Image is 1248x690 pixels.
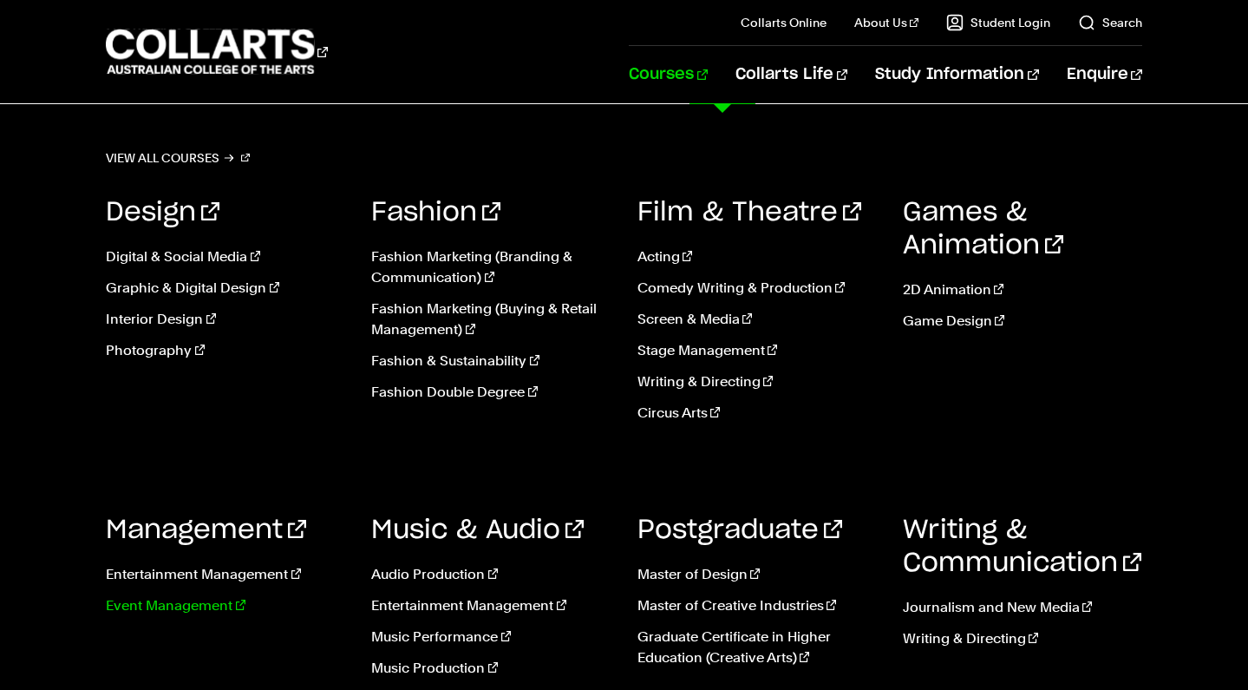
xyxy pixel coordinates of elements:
a: Master of Creative Industries [637,595,877,616]
a: Study Information [875,46,1038,103]
a: Graduate Certificate in Higher Education (Creative Arts) [637,627,877,668]
a: Music Performance [371,627,611,647]
a: Fashion Double Degree [371,382,611,403]
a: 2D Animation [903,279,1142,300]
a: Student Login [946,14,1050,31]
a: Entertainment Management [371,595,611,616]
a: Courses [629,46,708,103]
a: Acting [637,246,877,267]
a: Fashion Marketing (Branding & Communication) [371,246,611,288]
a: View all courses [106,146,250,170]
a: Digital & Social Media [106,246,345,267]
a: Fashion Marketing (Buying & Retail Management) [371,299,611,340]
a: Design [106,200,219,226]
a: Stage Management [637,340,877,361]
a: Search [1078,14,1142,31]
a: Games & Animation [903,200,1063,259]
a: Music Production [371,658,611,679]
a: Journalism and New Media [903,597,1142,618]
a: Music & Audio [371,517,584,543]
a: Postgraduate [637,517,842,543]
a: Collarts Life [735,46,847,103]
a: Enquire [1067,46,1142,103]
a: Audio Production [371,564,611,585]
a: Master of Design [637,564,877,585]
a: Graphic & Digital Design [106,278,345,299]
a: Comedy Writing & Production [637,278,877,299]
div: Go to homepage [106,27,328,76]
a: Photography [106,340,345,361]
a: Writing & Directing [637,371,877,392]
a: Film & Theatre [637,200,861,226]
a: Event Management [106,595,345,616]
a: Circus Arts [637,403,877,424]
a: About Us [854,14,918,31]
a: Entertainment Management [106,564,345,585]
a: Writing & Directing [903,628,1142,649]
a: Fashion & Sustainability [371,351,611,371]
a: Screen & Media [637,309,877,330]
a: Fashion [371,200,500,226]
a: Management [106,517,306,543]
a: Writing & Communication [903,517,1141,576]
a: Collarts Online [741,14,827,31]
a: Interior Design [106,309,345,330]
a: Game Design [903,311,1142,332]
